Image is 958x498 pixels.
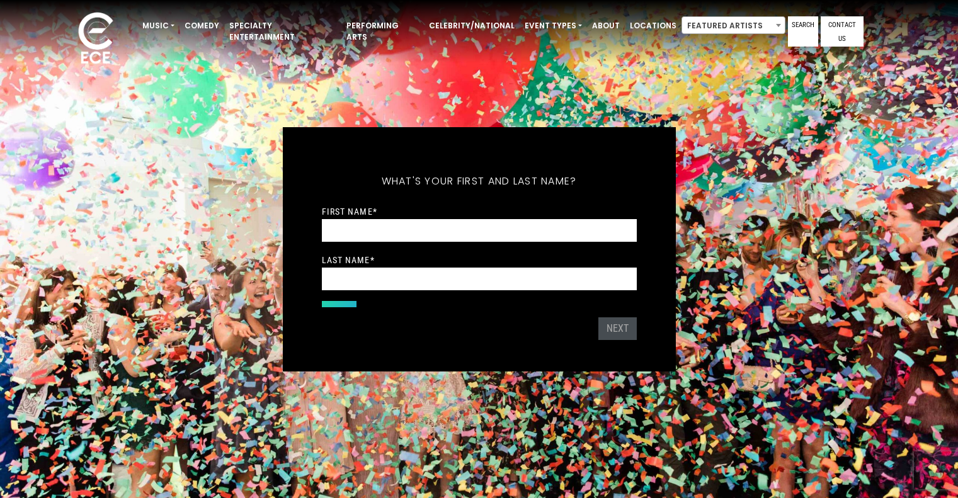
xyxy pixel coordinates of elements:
a: Celebrity/National [424,15,520,37]
a: Contact Us [821,16,864,47]
span: Featured Artists [682,17,785,35]
a: Comedy [180,15,224,37]
label: First Name [322,206,377,217]
a: Event Types [520,15,587,37]
a: About [587,15,625,37]
img: ece_new_logo_whitev2-1.png [64,9,127,70]
span: Featured Artists [681,16,785,34]
h5: What's your first and last name? [322,159,637,204]
label: Last Name [322,254,375,266]
a: Specialty Entertainment [224,15,341,48]
a: Music [137,15,180,37]
a: Search [788,16,818,47]
a: Locations [625,15,681,37]
a: Performing Arts [341,15,424,48]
